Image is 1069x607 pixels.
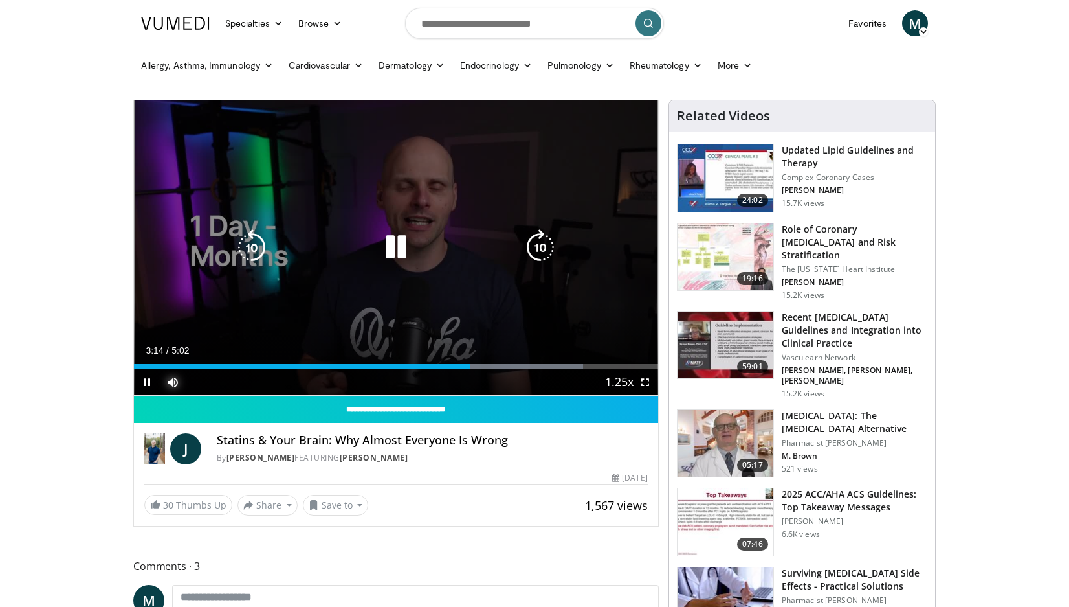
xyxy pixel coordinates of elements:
a: Pulmonology [540,52,622,78]
a: Allergy, Asthma, Immunology [133,52,281,78]
a: 30 Thumbs Up [144,495,232,515]
img: Dr. Jordan Rennicke [144,433,165,464]
video-js: Video Player [134,100,658,396]
button: Save to [303,495,369,516]
span: 05:17 [737,459,768,472]
img: VuMedi Logo [141,17,210,30]
p: [PERSON_NAME] [782,277,927,288]
a: Browse [291,10,350,36]
h3: Role of Coronary [MEDICAL_DATA] and Risk Stratification [782,223,927,262]
span: 5:02 [171,345,189,356]
div: Progress Bar [134,364,658,369]
input: Search topics, interventions [405,8,664,39]
a: 07:46 2025 ACC/AHA ACS Guidelines: Top Takeaway Messages [PERSON_NAME] 6.6K views [677,488,927,556]
h4: Statins & Your Brain: Why Almost Everyone Is Wrong [217,433,648,448]
span: 3:14 [146,345,163,356]
h3: Updated Lipid Guidelines and Therapy [782,144,927,170]
a: 19:16 Role of Coronary [MEDICAL_DATA] and Risk Stratification The [US_STATE] Heart Institute [PER... [677,223,927,301]
a: Dermatology [371,52,452,78]
a: 05:17 [MEDICAL_DATA]: The [MEDICAL_DATA] Alternative Pharmacist [PERSON_NAME] M. Brown 521 views [677,409,927,478]
p: M. Brown [782,451,927,461]
h3: Surviving [MEDICAL_DATA] Side Effects - Practical Solutions [782,567,927,593]
span: 07:46 [737,538,768,551]
p: 15.7K views [782,198,824,209]
h3: Recent [MEDICAL_DATA] Guidelines and Integration into Clinical Practice [782,311,927,350]
a: Rheumatology [622,52,710,78]
a: M [902,10,928,36]
span: 24:02 [737,194,768,207]
span: 1,567 views [585,498,648,513]
button: Mute [160,369,186,395]
p: Complex Coronary Cases [782,172,927,183]
button: Fullscreen [632,369,658,395]
a: Endocrinology [452,52,540,78]
button: Pause [134,369,160,395]
img: ce9609b9-a9bf-4b08-84dd-8eeb8ab29fc6.150x105_q85_crop-smart_upscale.jpg [678,410,773,477]
p: [PERSON_NAME] [782,185,927,196]
p: 15.2K views [782,290,824,301]
p: Pharmacist [PERSON_NAME] [782,438,927,448]
p: The [US_STATE] Heart Institute [782,264,927,275]
a: 59:01 Recent [MEDICAL_DATA] Guidelines and Integration into Clinical Practice Vasculearn Network ... [677,311,927,399]
p: Pharmacist [PERSON_NAME] [782,595,927,606]
p: 521 views [782,464,818,474]
div: [DATE] [612,472,647,484]
p: [PERSON_NAME] [782,516,927,527]
button: Playback Rate [606,369,632,395]
a: More [710,52,760,78]
span: 30 [163,499,173,511]
a: Specialties [217,10,291,36]
a: [PERSON_NAME] [226,452,295,463]
a: [PERSON_NAME] [340,452,408,463]
div: By FEATURING [217,452,648,464]
p: 15.2K views [782,389,824,399]
p: [PERSON_NAME], [PERSON_NAME], [PERSON_NAME] [782,365,927,386]
span: Comments 3 [133,558,659,575]
a: Favorites [841,10,894,36]
p: Vasculearn Network [782,352,927,363]
h3: [MEDICAL_DATA]: The [MEDICAL_DATA] Alternative [782,409,927,435]
h4: Related Videos [677,108,770,124]
img: 369ac253-1227-4c00-b4e1-6e957fd240a8.150x105_q85_crop-smart_upscale.jpg [678,488,773,556]
a: J [170,433,201,464]
img: 1efa8c99-7b8a-4ab5-a569-1c219ae7bd2c.150x105_q85_crop-smart_upscale.jpg [678,223,773,291]
h3: 2025 ACC/AHA ACS Guidelines: Top Takeaway Messages [782,488,927,514]
button: Share [237,495,298,516]
span: / [166,345,169,356]
span: 19:16 [737,272,768,285]
img: 87825f19-cf4c-4b91-bba1-ce218758c6bb.150x105_q85_crop-smart_upscale.jpg [678,312,773,379]
img: 77f671eb-9394-4acc-bc78-a9f077f94e00.150x105_q85_crop-smart_upscale.jpg [678,144,773,212]
p: 6.6K views [782,529,820,540]
span: 59:01 [737,360,768,373]
a: Cardiovascular [281,52,371,78]
a: 24:02 Updated Lipid Guidelines and Therapy Complex Coronary Cases [PERSON_NAME] 15.7K views [677,144,927,212]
